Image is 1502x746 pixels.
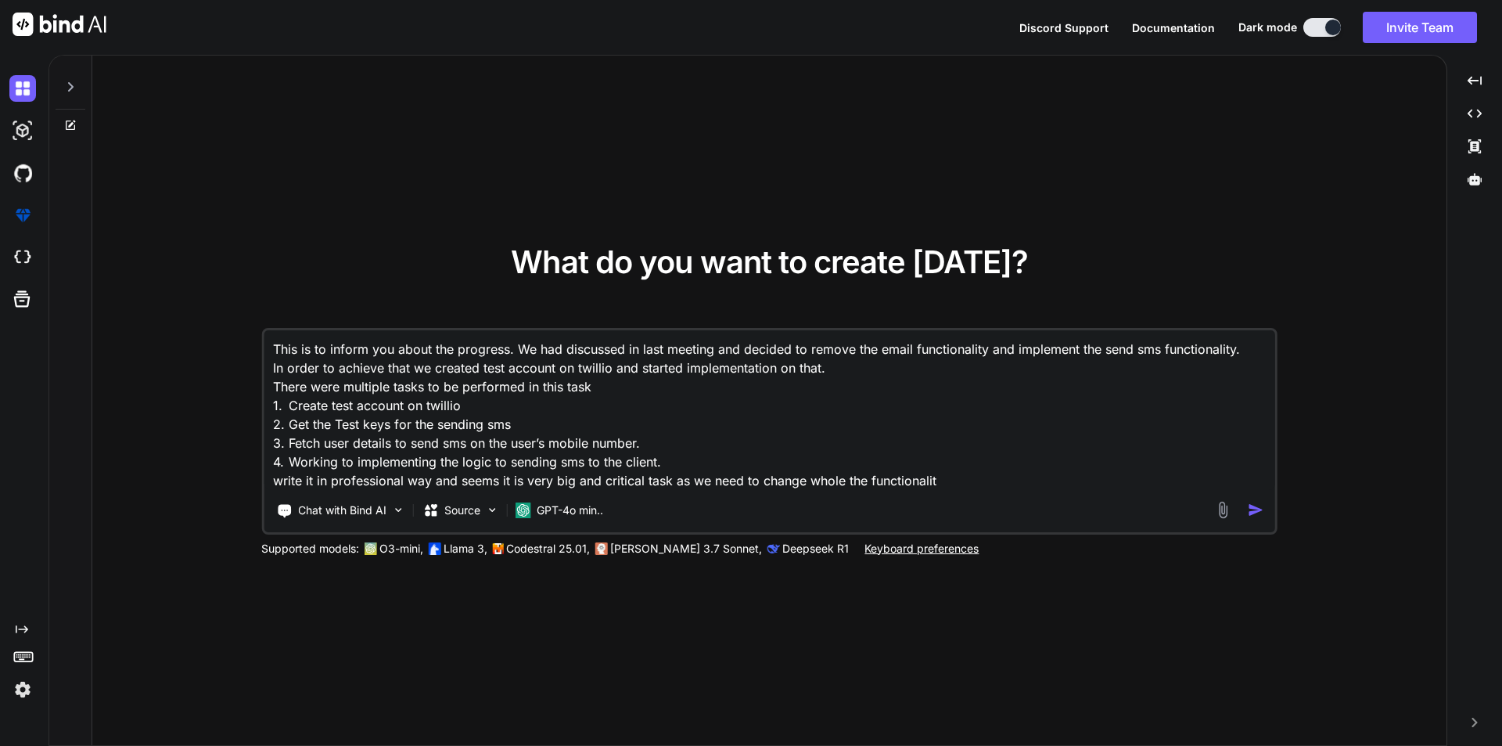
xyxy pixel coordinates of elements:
[9,244,36,271] img: cloudideIcon
[391,503,404,517] img: Pick Tools
[444,503,480,518] p: Source
[9,117,36,144] img: darkAi-studio
[782,541,849,557] p: Deepseek R1
[1214,501,1232,519] img: attachment
[428,542,440,555] img: Llama2
[864,541,979,557] p: Keyboard preferences
[1363,12,1477,43] button: Invite Team
[298,503,386,518] p: Chat with Bind AI
[379,541,423,557] p: O3-mini,
[1238,20,1297,35] span: Dark mode
[444,541,487,557] p: Llama 3,
[9,160,36,186] img: githubDark
[13,13,106,36] img: Bind AI
[261,541,359,557] p: Supported models:
[9,676,36,703] img: settings
[1132,21,1215,34] span: Documentation
[492,543,503,554] img: Mistral-AI
[511,243,1028,281] span: What do you want to create [DATE]?
[485,503,498,517] img: Pick Models
[595,542,607,555] img: claude
[506,541,590,557] p: Codestral 25.01,
[537,503,603,518] p: GPT-4o min..
[610,541,762,557] p: [PERSON_NAME] 3.7 Sonnet,
[1132,20,1215,36] button: Documentation
[1248,502,1264,518] img: icon
[9,75,36,102] img: darkChat
[1019,20,1109,36] button: Discord Support
[767,542,779,555] img: claude
[515,503,530,518] img: GPT-4o mini
[264,330,1275,490] textarea: This is to inform you about the progress. We had discussed in last meeting and decided to remove ...
[9,202,36,229] img: premium
[364,542,376,555] img: GPT-4
[1019,21,1109,34] span: Discord Support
